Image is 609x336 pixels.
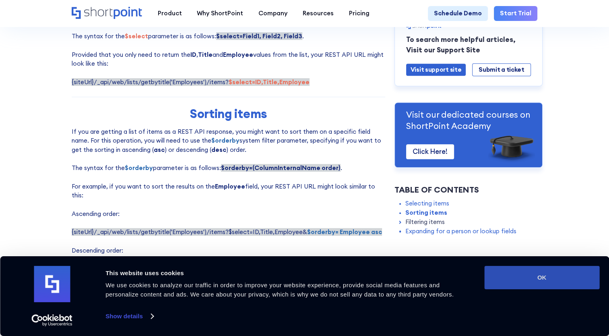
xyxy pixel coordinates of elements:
[494,6,537,21] a: Start Trial
[105,282,454,298] span: We use cookies to analyze our traffic in order to improve your website experience, provide social...
[258,9,287,18] div: Company
[221,164,341,172] strong: $orderby=(ColumnInternalName order)
[303,9,334,18] div: Resources
[394,184,543,196] div: Table of Contents
[472,63,531,76] a: Submit a ticket
[406,35,531,55] p: To search more helpful articles, Visit our Support Site
[72,228,382,236] span: {siteUrl}/_api/web/lists/getbytitle('Employees')/items?$select=ID,Title,Employee&
[405,208,447,218] a: Sorting items
[198,51,213,58] strong: Title
[405,199,449,208] a: Selecting items
[154,146,165,153] strong: asc
[215,183,245,190] strong: Employee
[307,228,382,236] strong: $orderby= Employee asc
[405,217,445,226] a: Filtering items
[72,78,310,86] span: {siteUrl}/_api/web/lists/getbytitle('Employees')/items?
[125,32,148,40] strong: $select
[17,314,87,326] a: Usercentrics Cookiebot - opens in a new window
[405,226,516,236] a: Expanding for a person or lookup fields
[251,6,295,21] a: Company
[406,64,466,76] a: Visit support site
[125,164,153,172] strong: $orderby
[157,9,182,18] div: Product
[190,51,196,58] strong: ID
[428,6,488,21] a: Schedule Demo
[211,137,239,144] strong: $orderby
[406,144,454,159] a: Click Here!
[341,6,377,21] a: Pricing
[77,107,379,121] h2: Sorting items
[216,32,302,40] strong: $select=Field1, Field2, Field3
[295,6,341,21] a: Resources
[105,268,466,278] div: This website uses cookies
[105,310,153,322] a: Show details
[150,6,190,21] a: Product
[484,266,599,289] button: OK
[197,9,243,18] div: Why ShortPoint
[223,51,253,58] strong: Employee
[72,127,385,283] p: If you are getting a list of items as a REST API response, you might want to sort them on a speci...
[211,146,226,153] strong: desc
[189,6,251,21] a: Why ShortPoint
[464,243,609,336] iframe: Chat Widget
[406,109,531,131] p: Visit our dedicated courses on ShortPoint Academy
[34,266,70,302] img: logo
[72,7,142,20] a: Home
[349,9,370,18] div: Pricing
[229,78,310,86] strong: $select=ID,Title,Employee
